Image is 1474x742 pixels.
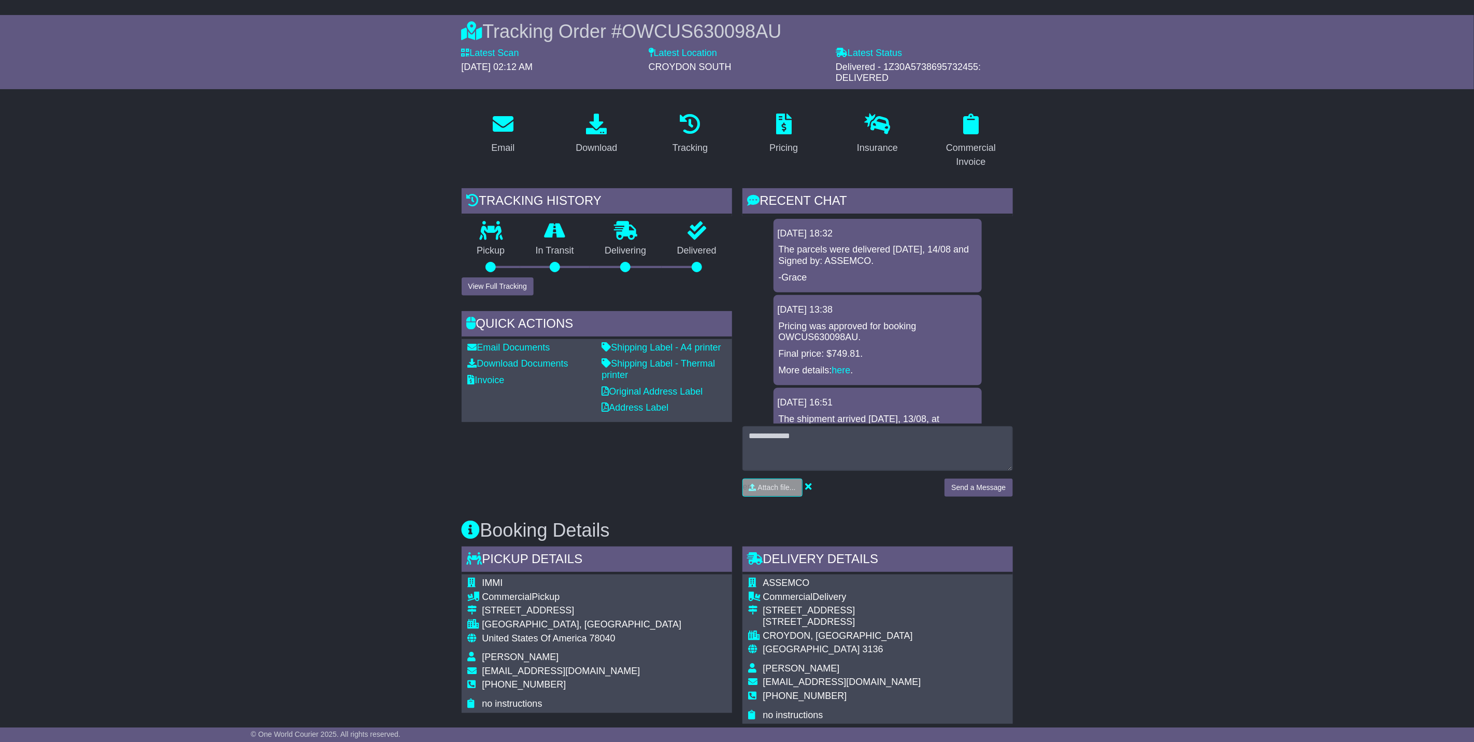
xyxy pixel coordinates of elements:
div: [DATE] 16:51 [778,397,978,409]
a: Commercial Invoice [929,110,1013,173]
span: [PHONE_NUMBER] [482,679,566,690]
a: Download [569,110,624,159]
p: Pickup [462,245,521,257]
a: Email Documents [468,342,550,353]
label: Latest Location [649,48,717,59]
span: Delivered - 1Z30A5738695732455: DELIVERED [836,62,981,83]
p: Delivering [590,245,662,257]
span: [EMAIL_ADDRESS][DOMAIN_NAME] [482,666,640,676]
span: 78040 [590,633,616,643]
p: The parcels were delivered [DATE], 14/08 and Signed by: ASSEMCO. [779,244,977,267]
div: [DATE] 13:38 [778,304,978,316]
p: Final price: $749.81. [779,348,977,360]
button: Send a Message [944,479,1012,497]
label: Latest Scan [462,48,519,59]
a: Shipping Label - A4 printer [602,342,721,353]
div: RECENT CHAT [742,188,1013,216]
button: View Full Tracking [462,277,534,296]
span: no instructions [482,698,542,709]
span: [EMAIL_ADDRESS][DOMAIN_NAME] [763,677,921,687]
a: Original Address Label [602,386,703,397]
div: [STREET_ADDRESS] [763,605,921,617]
div: [DATE] 18:32 [778,228,978,240]
div: [GEOGRAPHIC_DATA], [GEOGRAPHIC_DATA] [482,619,682,631]
p: In Transit [520,245,590,257]
span: © One World Courier 2025. All rights reserved. [251,730,400,738]
p: More details: . [779,365,977,376]
span: CROYDON SOUTH [649,62,732,72]
div: [STREET_ADDRESS] [763,617,921,628]
p: The shipment arrived [DATE], 13/08, at [GEOGRAPHIC_DATA], [GEOGRAPHIC_DATA],a with an estimated d... [779,414,977,458]
div: Delivery Details [742,547,1013,575]
div: CROYDON, [GEOGRAPHIC_DATA] [763,631,921,642]
div: Tracking history [462,188,732,216]
h3: Booking Details [462,520,1013,541]
div: Pricing [769,141,798,155]
span: ASSEMCO [763,578,810,588]
div: Pickup [482,592,682,603]
a: Shipping Label - Thermal printer [602,358,715,380]
label: Latest Status [836,48,902,59]
p: -Grace [779,272,977,284]
div: Insurance [857,141,898,155]
p: Pricing was approved for booking OWCUS630098AU. [779,321,977,343]
span: [DATE] 02:12 AM [462,62,533,72]
span: United States Of America [482,633,587,643]
span: [PHONE_NUMBER] [763,691,847,701]
a: Email [484,110,521,159]
span: 3136 [863,644,883,654]
a: Invoice [468,375,505,385]
div: Email [491,141,514,155]
span: IMMI [482,578,503,588]
span: [PERSON_NAME] [482,652,559,662]
div: Download [576,141,617,155]
div: Quick Actions [462,311,732,339]
div: Tracking [672,141,708,155]
span: [GEOGRAPHIC_DATA] [763,644,860,654]
div: Tracking Order # [462,20,1013,43]
a: here [832,365,851,375]
span: OWCUS630098AU [622,21,781,42]
span: no instructions [763,710,823,720]
a: Address Label [602,402,669,413]
a: Insurance [850,110,905,159]
div: Delivery [763,592,921,603]
span: [PERSON_NAME] [763,663,840,674]
div: Pickup Details [462,547,732,575]
a: Pricing [763,110,805,159]
p: Delivered [662,245,732,257]
a: Download Documents [468,358,568,369]
a: Tracking [666,110,714,159]
span: Commercial [482,592,532,602]
div: Commercial Invoice [936,141,1006,169]
div: [STREET_ADDRESS] [482,605,682,617]
span: Commercial [763,592,813,602]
